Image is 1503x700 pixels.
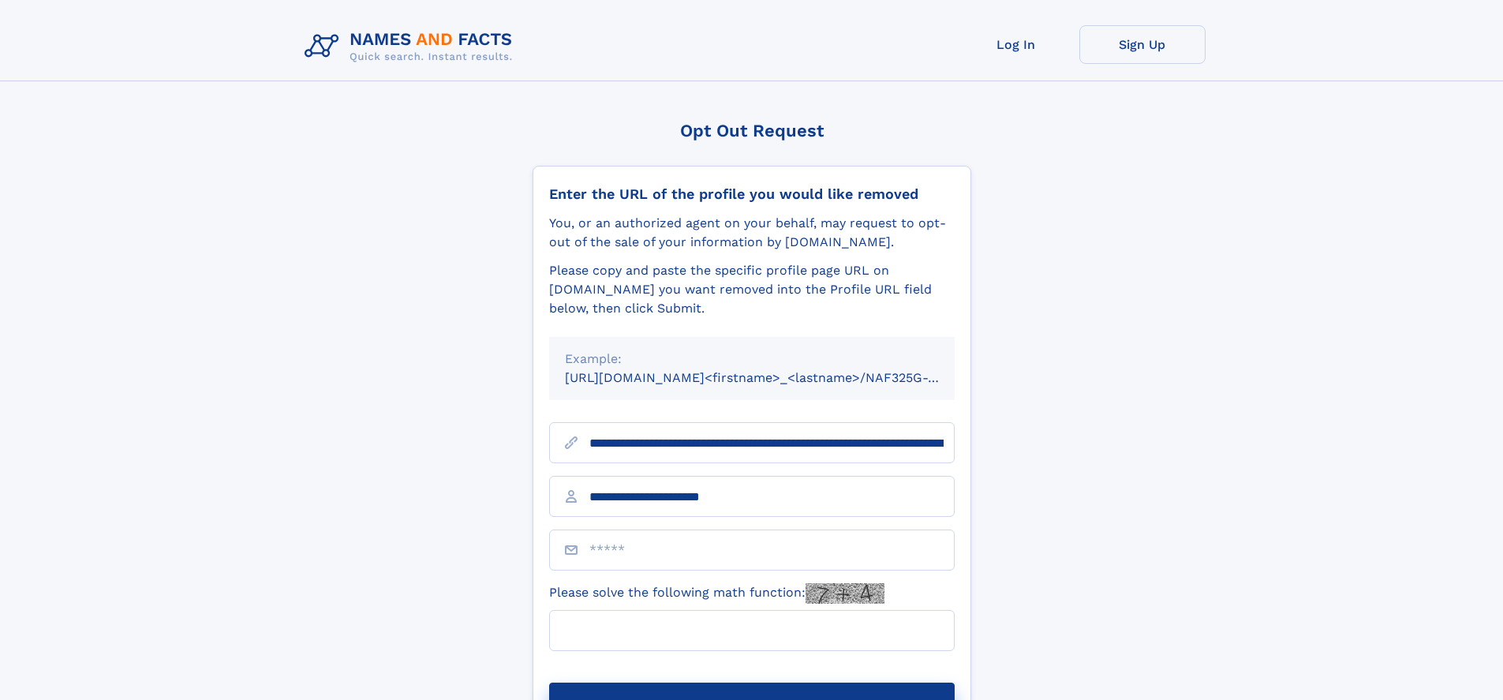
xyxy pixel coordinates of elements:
[549,261,955,318] div: Please copy and paste the specific profile page URL on [DOMAIN_NAME] you want removed into the Pr...
[565,370,985,385] small: [URL][DOMAIN_NAME]<firstname>_<lastname>/NAF325G-xxxxxxxx
[565,350,939,369] div: Example:
[549,583,884,604] label: Please solve the following math function:
[1079,25,1206,64] a: Sign Up
[533,121,971,140] div: Opt Out Request
[953,25,1079,64] a: Log In
[298,25,525,68] img: Logo Names and Facts
[549,185,955,203] div: Enter the URL of the profile you would like removed
[549,214,955,252] div: You, or an authorized agent on your behalf, may request to opt-out of the sale of your informatio...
